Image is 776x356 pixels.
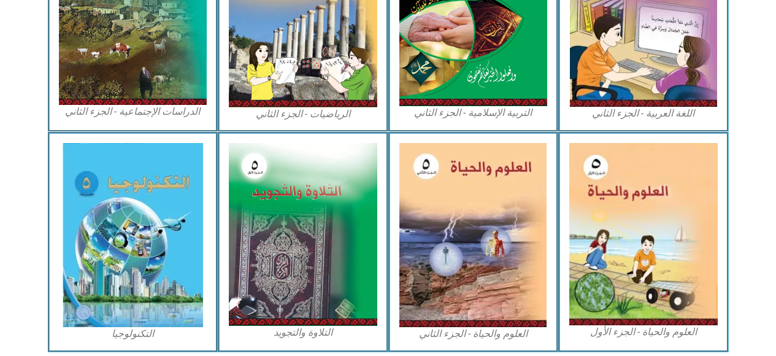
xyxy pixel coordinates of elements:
[229,107,377,121] figcaption: الرياضيات - الجزء الثاني
[399,106,548,120] figcaption: التربية الإسلامية - الجزء الثاني
[569,325,718,339] figcaption: العلوم والحياة - الجزء الأول
[59,327,207,341] figcaption: التكنولوجيا
[59,105,207,118] figcaption: الدراسات الإجتماعية - الجزء الثاني
[569,107,718,120] figcaption: اللغة العربية - الجزء الثاني
[229,326,377,339] figcaption: التلاوة والتجويد
[399,327,548,341] figcaption: العلوم والحياة - الجزء الثاني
